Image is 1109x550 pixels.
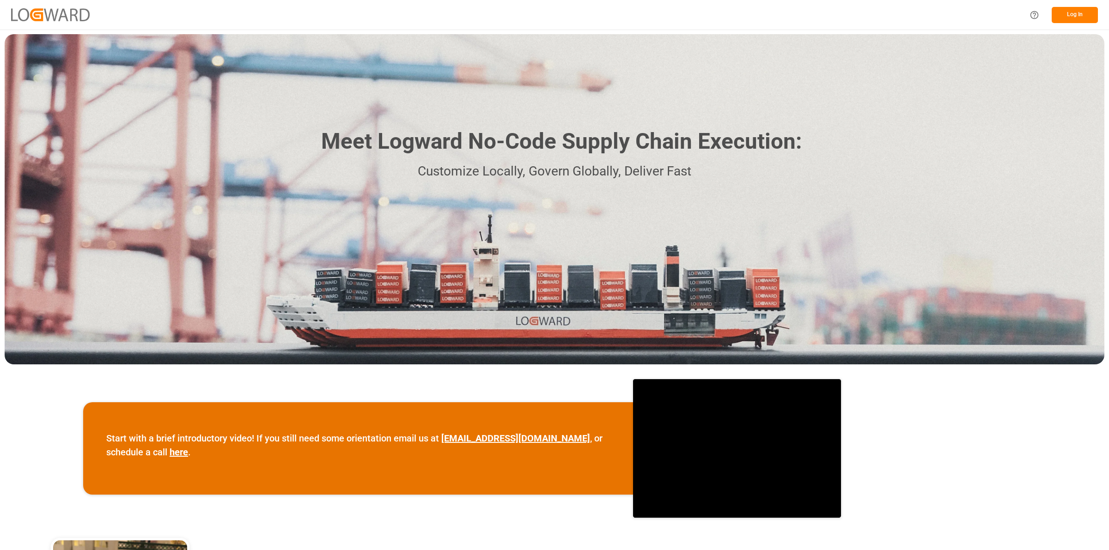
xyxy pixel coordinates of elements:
[441,433,590,444] a: [EMAIL_ADDRESS][DOMAIN_NAME]
[106,431,610,459] p: Start with a brief introductory video! If you still need some orientation email us at , or schedu...
[307,161,802,182] p: Customize Locally, Govern Globally, Deliver Fast
[321,125,802,158] h1: Meet Logward No-Code Supply Chain Execution:
[1024,5,1045,25] button: Help Center
[1052,7,1098,23] button: Log In
[11,8,90,21] img: Logward_new_orange.png
[170,447,188,458] a: here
